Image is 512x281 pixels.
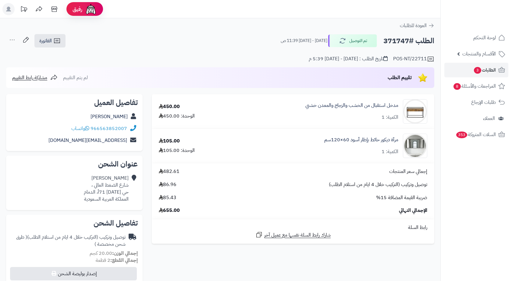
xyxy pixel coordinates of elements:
[12,74,58,81] a: مشاركة رابط التقييم
[403,134,427,158] img: 1753182267-1-90x90.jpg
[309,55,388,62] div: تاريخ الطلب : [DATE] - [DATE] 5:39 م
[11,220,138,227] h2: تفاصيل الشحن
[16,234,126,248] span: ( طرق شحن مخصصة )
[34,34,66,47] a: الفاتورة
[11,234,126,248] div: توصيل وتركيب (التركيب خلال 4 ايام من استلام الطلب)
[159,103,180,110] div: 450.00
[264,232,331,239] span: شارك رابط السلة نفسها مع عميل آخر
[90,250,138,257] small: 20.00 كجم
[444,111,508,126] a: العملاء
[11,160,138,168] h2: عنوان الشحن
[389,168,427,175] span: إجمالي سعر المنتجات
[305,102,398,109] a: مدخل استقبال من الخشب والزجاج والمعدن خشبي
[483,114,495,123] span: العملاء
[383,35,434,47] h2: الطلب #371747
[456,132,467,138] span: 353
[255,231,331,239] a: شارك رابط السلة نفسها مع عميل آخر
[329,181,427,188] span: توصيل وتركيب (التركيب خلال 4 ايام من استلام الطلب)
[159,138,180,145] div: 105.00
[159,168,180,175] span: 482.61
[382,148,398,155] div: الكمية: 1
[91,113,128,120] a: [PERSON_NAME]
[154,224,432,231] div: رابط السلة
[453,83,461,90] span: 8
[71,125,89,132] a: واتساب
[281,38,327,44] small: [DATE] - [DATE] 11:39 ص
[400,22,427,29] span: العودة للطلبات
[444,95,508,110] a: طلبات الإرجاع
[159,194,176,201] span: 85.43
[110,257,138,264] strong: إجمالي القطع:
[96,257,138,264] small: 2 قطعة
[12,74,47,81] span: مشاركة رابط التقييم
[91,125,127,132] a: 966563852007
[473,66,496,74] span: الطلبات
[159,207,180,214] span: 655.00
[11,99,138,106] h2: تفاصيل العميل
[84,175,129,202] div: [PERSON_NAME] شارع الضغط العالي ، حي [DATE] 71أ، الدمام المملكة العربية السعودية
[444,63,508,77] a: الطلبات3
[399,207,427,214] span: الإجمالي النهائي
[112,250,138,257] strong: إجمالي الوزن:
[382,114,398,121] div: الكمية: 1
[400,22,434,29] a: العودة للطلبات
[159,181,176,188] span: 86.96
[403,99,427,124] img: 1737812965-1733830786041-1704974653-220608010400-90x90.jpg
[388,74,412,81] span: تقييم الطلب
[444,30,508,45] a: لوحة التحكم
[453,82,496,90] span: المراجعات والأسئلة
[16,3,31,17] a: تحديثات المنصة
[444,127,508,142] a: السلات المتروكة353
[473,33,496,42] span: لوحة التحكم
[85,3,97,15] img: ai-face.png
[474,67,481,74] span: 3
[39,37,52,44] span: الفاتورة
[48,137,127,144] a: [EMAIL_ADDRESS][DOMAIN_NAME]
[456,130,496,139] span: السلات المتروكة
[462,50,496,58] span: الأقسام والمنتجات
[376,194,427,201] span: ضريبة القيمة المضافة 15%
[63,74,88,81] span: لم يتم التقييم
[73,5,82,13] span: رفيق
[159,147,195,154] div: الوحدة: 105.00
[471,98,496,107] span: طلبات الإرجاع
[393,55,434,63] div: POS-NT/22711
[159,113,195,120] div: الوحدة: 450.00
[328,34,377,47] button: تم التوصيل
[10,267,137,280] button: إصدار بوليصة الشحن
[444,79,508,93] a: المراجعات والأسئلة8
[324,136,398,143] a: مرآة ديكور حائط بإطار أسود 60×120سم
